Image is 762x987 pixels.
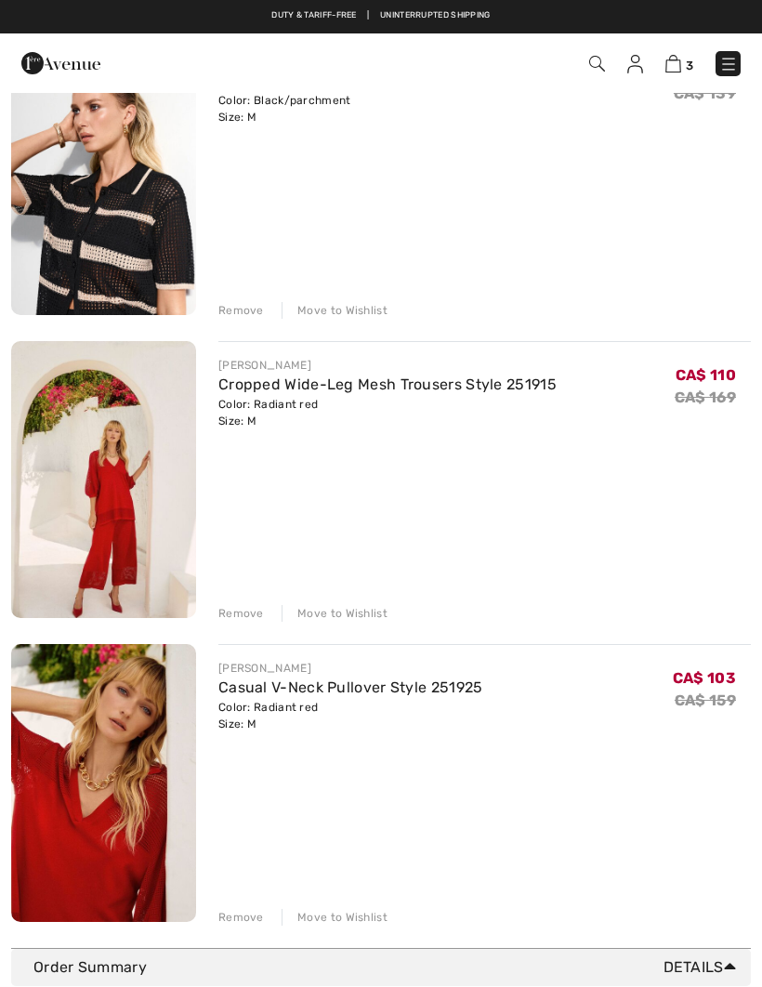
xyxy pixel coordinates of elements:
[11,341,196,619] img: Cropped Wide-Leg Mesh Trousers Style 251915
[218,678,483,696] a: Casual V-Neck Pullover Style 251925
[21,53,100,71] a: 1ère Avenue
[686,59,693,72] span: 3
[282,302,388,319] div: Move to Wishlist
[218,92,528,125] div: Color: Black/parchment Size: M
[218,396,557,429] div: Color: Radiant red Size: M
[665,55,681,72] img: Shopping Bag
[589,56,605,72] img: Search
[673,669,736,687] span: CA$ 103
[21,45,100,82] img: 1ère Avenue
[218,699,483,732] div: Color: Radiant red Size: M
[663,956,743,979] span: Details
[282,909,388,926] div: Move to Wishlist
[719,55,738,73] img: Menu
[218,302,264,319] div: Remove
[218,605,264,622] div: Remove
[11,37,196,315] img: Striped Cropped Casual Shirt Style 252924
[218,660,483,677] div: [PERSON_NAME]
[665,52,693,74] a: 3
[282,605,388,622] div: Move to Wishlist
[675,691,736,709] s: CA$ 159
[675,388,736,406] s: CA$ 169
[627,55,643,73] img: My Info
[218,909,264,926] div: Remove
[33,956,743,979] div: Order Summary
[218,357,557,374] div: [PERSON_NAME]
[676,366,736,384] span: CA$ 110
[271,10,490,20] a: Duty & tariff-free | Uninterrupted shipping
[674,85,736,102] s: CA$ 139
[11,644,196,922] img: Casual V-Neck Pullover Style 251925
[218,375,557,393] a: Cropped Wide-Leg Mesh Trousers Style 251915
